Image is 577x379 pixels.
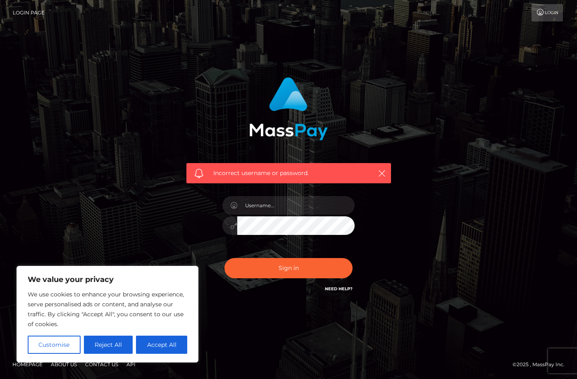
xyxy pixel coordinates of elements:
a: Login [532,4,563,21]
a: Contact Us [82,358,122,371]
div: © 2025 , MassPay Inc. [513,360,571,369]
img: MassPay Login [249,77,328,140]
a: API [123,358,139,371]
button: Customise [28,336,81,354]
a: Homepage [9,358,46,371]
a: Login Page [13,4,45,21]
input: Username... [237,196,355,215]
p: We use cookies to enhance your browsing experience, serve personalised ads or content, and analys... [28,289,187,329]
button: Accept All [136,336,187,354]
a: About Us [48,358,80,371]
button: Sign in [224,258,353,278]
a: Need Help? [325,286,353,291]
button: Reject All [84,336,133,354]
p: We value your privacy [28,275,187,284]
div: We value your privacy [17,266,198,362]
span: Incorrect username or password. [213,169,364,178]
